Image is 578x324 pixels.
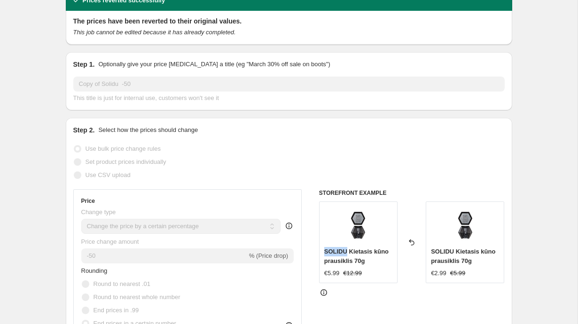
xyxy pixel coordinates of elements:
[73,29,236,36] i: This job cannot be edited because it has already completed.
[431,269,446,278] div: €2.99
[94,307,139,314] span: End prices in .99
[73,16,505,26] h2: The prices have been reverted to their original values.
[73,77,505,92] input: 30% off holiday sale
[98,60,330,69] p: Optionally give your price [MEDICAL_DATA] a title (eg "March 30% off sale on boots")
[98,125,198,135] p: Select how the prices should change
[249,252,288,259] span: % (Price drop)
[431,248,495,264] span: SOLIDU Kietasis kūno prausiklis 70g
[73,125,95,135] h2: Step 2.
[284,221,294,231] div: help
[319,189,505,197] h6: STOREFRONT EXAMPLE
[94,280,150,287] span: Round to nearest .01
[324,248,389,264] span: SOLIDU Kietasis kūno prausiklis 70g
[86,171,131,178] span: Use CSV upload
[446,207,484,244] img: Rock_Top_Icon-740x740_80x.jpg
[86,145,161,152] span: Use bulk price change rules
[81,267,108,274] span: Rounding
[81,248,247,263] input: -15
[86,158,166,165] span: Set product prices individually
[81,238,139,245] span: Price change amount
[81,208,116,216] span: Change type
[450,269,466,278] strike: €5.99
[73,60,95,69] h2: Step 1.
[339,207,377,244] img: Rock_Top_Icon-740x740_80x.jpg
[94,293,180,301] span: Round to nearest whole number
[81,197,95,205] h3: Price
[343,269,362,278] strike: €12.99
[324,269,340,278] div: €5.99
[73,94,219,101] span: This title is just for internal use, customers won't see it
